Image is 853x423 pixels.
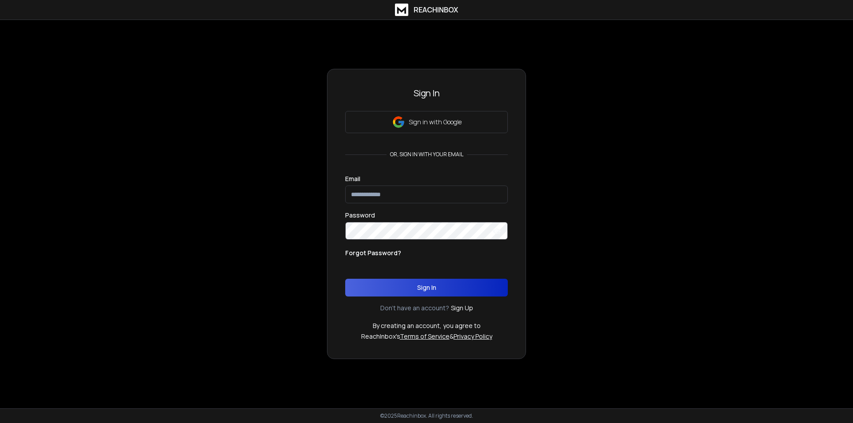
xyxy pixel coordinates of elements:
[345,111,508,133] button: Sign in with Google
[395,4,408,16] img: logo
[400,332,450,340] a: Terms of Service
[345,176,360,182] label: Email
[451,304,473,312] a: Sign Up
[395,4,458,16] a: ReachInbox
[345,87,508,99] h3: Sign In
[454,332,492,340] a: Privacy Policy
[414,4,458,15] h1: ReachInbox
[361,332,492,341] p: ReachInbox's &
[409,118,462,127] p: Sign in with Google
[345,279,508,296] button: Sign In
[345,212,375,218] label: Password
[373,321,481,330] p: By creating an account, you agree to
[345,249,401,257] p: Forgot Password?
[387,151,467,158] p: or, sign in with your email
[380,412,473,419] p: © 2025 Reachinbox. All rights reserved.
[380,304,449,312] p: Don't have an account?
